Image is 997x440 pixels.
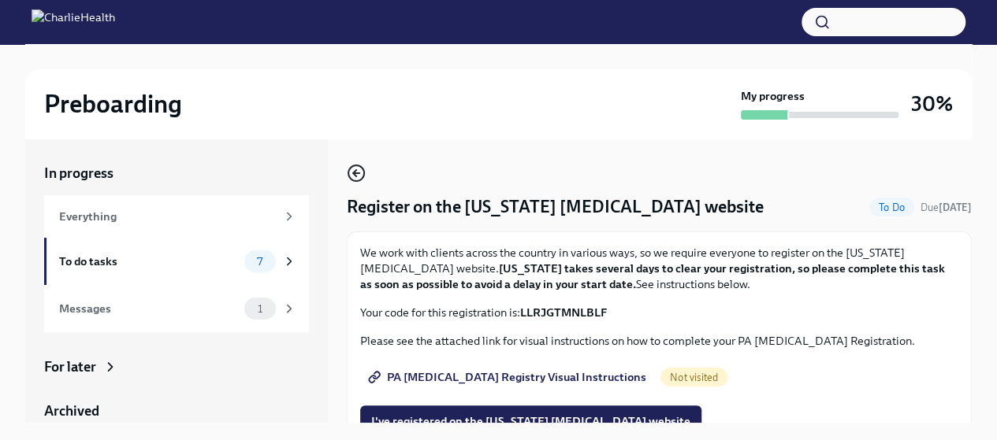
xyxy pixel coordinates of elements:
p: We work with clients across the country in various ways, so we require everyone to register on th... [360,245,958,292]
strong: LLRJGTMNLBLF [520,305,607,320]
a: To do tasks7 [44,238,309,285]
div: Messages [59,300,238,317]
p: Please see the attached link for visual instructions on how to complete your PA [MEDICAL_DATA] Re... [360,333,958,349]
span: August 29th, 2025 09:00 [921,200,972,215]
div: Everything [59,208,276,225]
strong: My progress [741,88,805,104]
a: PA [MEDICAL_DATA] Registry Visual Instructions [360,361,657,393]
span: 7 [247,256,272,268]
a: For later [44,357,309,376]
h2: Preboarding [44,88,182,120]
a: Archived [44,401,309,420]
span: PA [MEDICAL_DATA] Registry Visual Instructions [371,369,646,385]
a: Everything [44,195,309,238]
span: Not visited [660,372,727,383]
span: 1 [248,303,272,315]
span: To Do [869,202,914,213]
span: Due [921,202,972,213]
h3: 30% [911,90,953,118]
a: Messages1 [44,285,309,332]
button: I've registered on the [US_STATE] [MEDICAL_DATA] website [360,405,701,437]
div: For later [44,357,96,376]
p: Your code for this registration is: [360,305,958,320]
h4: Register on the [US_STATE] [MEDICAL_DATA] website [347,195,764,219]
img: CharlieHealth [32,9,115,35]
div: To do tasks [59,253,238,270]
a: In progress [44,164,309,183]
span: I've registered on the [US_STATE] [MEDICAL_DATA] website [371,413,690,429]
strong: [US_STATE] takes several days to clear your registration, so please complete this task as soon as... [360,261,945,291]
strong: [DATE] [939,202,972,213]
